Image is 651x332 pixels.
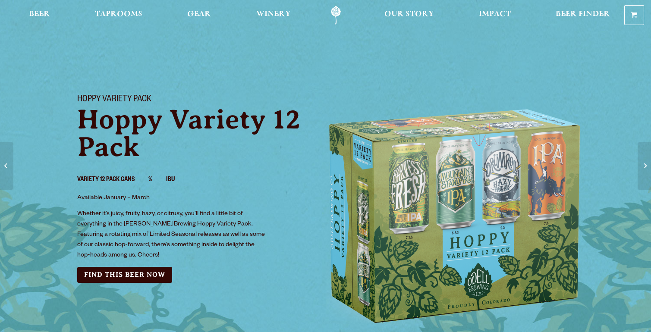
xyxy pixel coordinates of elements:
p: Available January – March [77,193,268,204]
a: Beer Finder [550,6,616,25]
a: Odell Home [320,6,352,25]
a: Our Story [379,6,440,25]
span: Our Story [384,11,434,18]
h1: Hoppy Variety Pack [77,94,315,106]
li: % [148,175,166,186]
a: Beer [23,6,56,25]
span: Gear [187,11,211,18]
p: Hoppy Variety 12 Pack [77,106,315,161]
span: Winery [256,11,291,18]
a: Find this Beer Now [77,267,172,283]
a: Gear [182,6,217,25]
a: Taprooms [89,6,148,25]
span: Beer Finder [556,11,610,18]
span: Taprooms [95,11,142,18]
span: Beer [29,11,50,18]
a: Impact [473,6,516,25]
span: Impact [479,11,511,18]
li: Variety 12 Pack Cans [77,175,148,186]
p: Whether it’s juicy, fruity, hazy, or citrusy, you’ll find a little bit of everything in the [PERS... [77,209,268,261]
li: IBU [166,175,189,186]
a: Winery [251,6,296,25]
